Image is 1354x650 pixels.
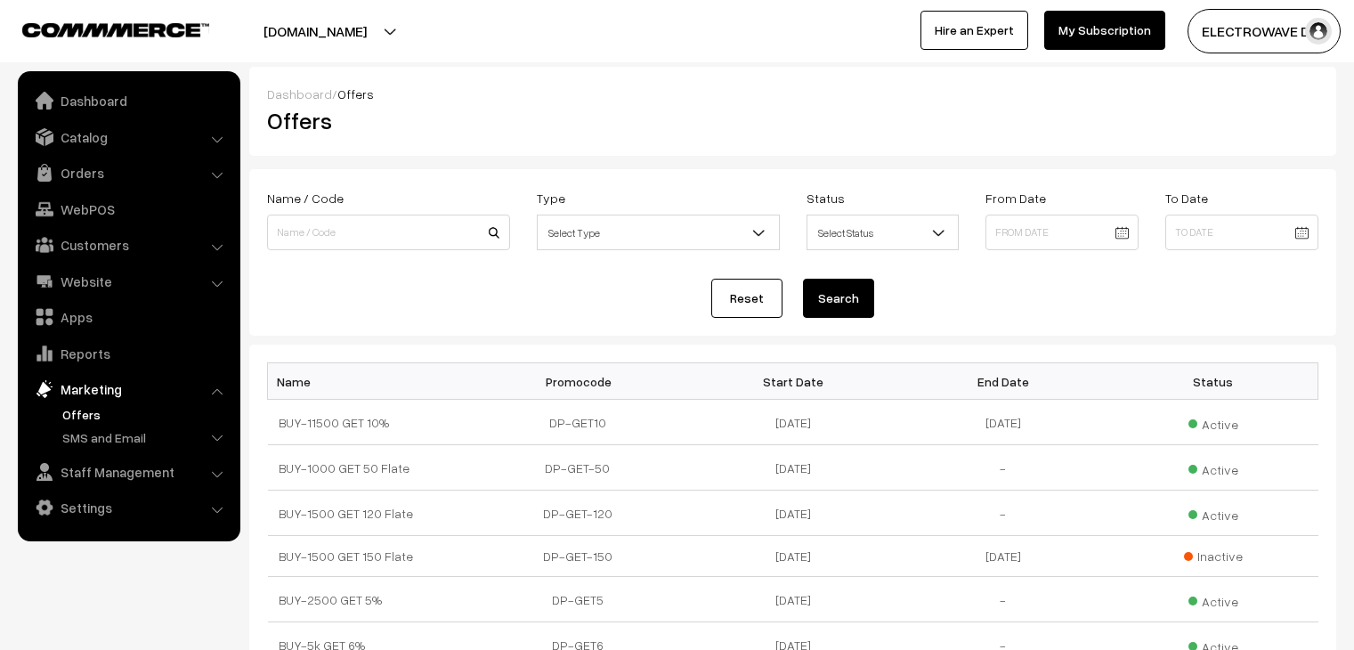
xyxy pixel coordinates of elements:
a: Orders [22,157,234,189]
button: ELECTROWAVE DE… [1188,9,1341,53]
a: Offers [58,405,234,424]
span: Inactive [1184,547,1243,565]
td: [DATE] [898,400,1108,445]
img: user [1305,18,1332,45]
a: Customers [22,229,234,261]
th: End Date [898,363,1108,400]
td: - [898,491,1108,536]
td: BUY-1500 GET 150 Flate [268,536,478,577]
span: Select Type [537,215,780,250]
span: Active [1188,588,1238,611]
a: Settings [22,492,234,524]
td: [DATE] [688,577,898,622]
span: Select Status [807,215,960,250]
a: Dashboard [267,86,332,102]
td: BUY-1000 GET 50 Flate [268,445,478,491]
td: BUY-11500 GET 10% [268,400,478,445]
td: [DATE] [688,400,898,445]
td: DP-GET10 [478,400,688,445]
input: Name / Code [267,215,510,250]
th: Promocode [478,363,688,400]
span: Active [1188,410,1238,434]
button: [DOMAIN_NAME] [201,9,429,53]
a: Apps [22,301,234,333]
a: WebPOS [22,193,234,225]
th: Start Date [688,363,898,400]
img: COMMMERCE [22,23,209,37]
a: My Subscription [1044,11,1165,50]
td: DP-GET-150 [478,536,688,577]
td: DP-GET-120 [478,491,688,536]
td: [DATE] [688,445,898,491]
label: Name / Code [267,189,344,207]
td: [DATE] [688,491,898,536]
td: - [898,445,1108,491]
span: Active [1188,501,1238,524]
a: SMS and Email [58,428,234,447]
a: Dashboard [22,85,234,117]
label: Type [537,189,565,207]
input: From Date [985,215,1139,250]
label: From Date [985,189,1046,207]
label: To Date [1165,189,1208,207]
a: Staff Management [22,456,234,488]
a: Reset [711,279,782,318]
a: COMMMERCE [22,18,178,39]
a: Reports [22,337,234,370]
a: Hire an Expert [920,11,1028,50]
a: Website [22,265,234,297]
h2: Offers [267,107,600,134]
td: DP-GET-50 [478,445,688,491]
input: To Date [1165,215,1318,250]
a: Marketing [22,373,234,405]
th: Status [1108,363,1318,400]
label: Status [807,189,845,207]
td: [DATE] [688,536,898,577]
td: [DATE] [898,536,1108,577]
span: Select Type [538,217,779,248]
td: - [898,577,1108,622]
td: DP-GET5 [478,577,688,622]
td: BUY-2500 GET 5% [268,577,478,622]
button: Search [803,279,874,318]
a: Catalog [22,121,234,153]
div: / [267,85,1318,103]
td: BUY-1500 GET 120 Flate [268,491,478,536]
span: Select Status [807,217,959,248]
th: Name [268,363,478,400]
span: Offers [337,86,374,102]
span: Active [1188,456,1238,479]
